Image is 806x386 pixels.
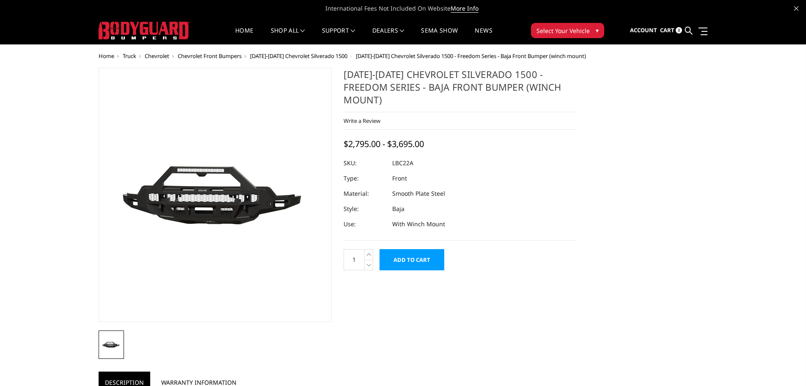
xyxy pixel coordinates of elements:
[99,22,190,39] img: BODYGUARD BUMPERS
[372,28,404,44] a: Dealers
[344,171,386,186] dt: Type:
[271,28,305,44] a: shop all
[536,26,590,35] span: Select Your Vehicle
[235,28,253,44] a: Home
[630,19,657,42] a: Account
[676,27,682,33] span: 8
[392,156,413,171] dd: LBC22A
[531,23,604,38] button: Select Your Vehicle
[322,28,355,44] a: Support
[421,28,458,44] a: SEMA Show
[392,171,407,186] dd: Front
[344,117,380,125] a: Write a Review
[99,68,332,322] a: 2022-2025 Chevrolet Silverado 1500 - Freedom Series - Baja Front Bumper (winch mount)
[344,186,386,201] dt: Material:
[475,28,492,44] a: News
[392,217,445,232] dd: With Winch Mount
[660,19,682,42] a: Cart 8
[451,4,479,13] a: More Info
[596,26,599,35] span: ▾
[99,52,114,60] a: Home
[250,52,347,60] a: [DATE]-[DATE] Chevrolet Silverado 1500
[145,52,169,60] a: Chevrolet
[380,249,444,270] input: Add to Cart
[356,52,586,60] span: [DATE]-[DATE] Chevrolet Silverado 1500 - Freedom Series - Baja Front Bumper (winch mount)
[178,52,242,60] a: Chevrolet Front Bumpers
[344,156,386,171] dt: SKU:
[344,217,386,232] dt: Use:
[344,138,424,150] span: $2,795.00 - $3,695.00
[123,52,136,60] a: Truck
[660,26,674,34] span: Cart
[344,68,577,112] h1: [DATE]-[DATE] Chevrolet Silverado 1500 - Freedom Series - Baja Front Bumper (winch mount)
[109,136,321,254] img: 2022-2025 Chevrolet Silverado 1500 - Freedom Series - Baja Front Bumper (winch mount)
[101,339,121,350] img: 2022-2025 Chevrolet Silverado 1500 - Freedom Series - Baja Front Bumper (winch mount)
[392,201,404,217] dd: Baja
[392,186,445,201] dd: Smooth Plate Steel
[630,26,657,34] span: Account
[344,201,386,217] dt: Style:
